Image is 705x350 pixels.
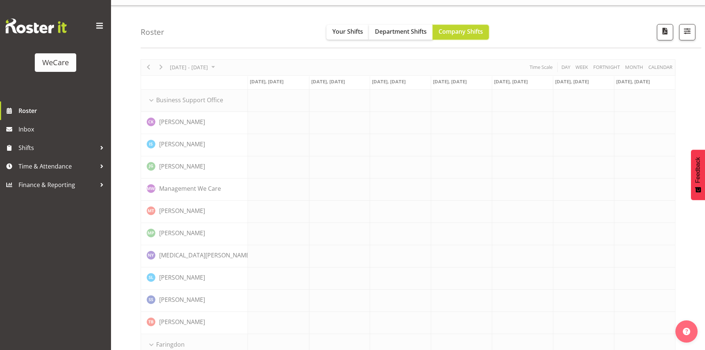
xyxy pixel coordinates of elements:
h4: Roster [141,28,164,36]
div: WeCare [42,57,69,68]
button: Filter Shifts [679,24,695,40]
img: help-xxl-2.png [683,328,690,335]
button: Feedback - Show survey [691,150,705,200]
span: Company Shifts [439,27,483,36]
span: Roster [19,105,107,116]
button: Department Shifts [369,25,433,40]
button: Your Shifts [326,25,369,40]
span: Time & Attendance [19,161,96,172]
span: Feedback [695,157,701,183]
span: Inbox [19,124,107,135]
button: Download a PDF of the roster according to the set date range. [657,24,673,40]
span: Department Shifts [375,27,427,36]
span: Finance & Reporting [19,179,96,190]
button: Company Shifts [433,25,489,40]
img: Rosterit website logo [6,19,67,33]
span: Your Shifts [332,27,363,36]
span: Shifts [19,142,96,153]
